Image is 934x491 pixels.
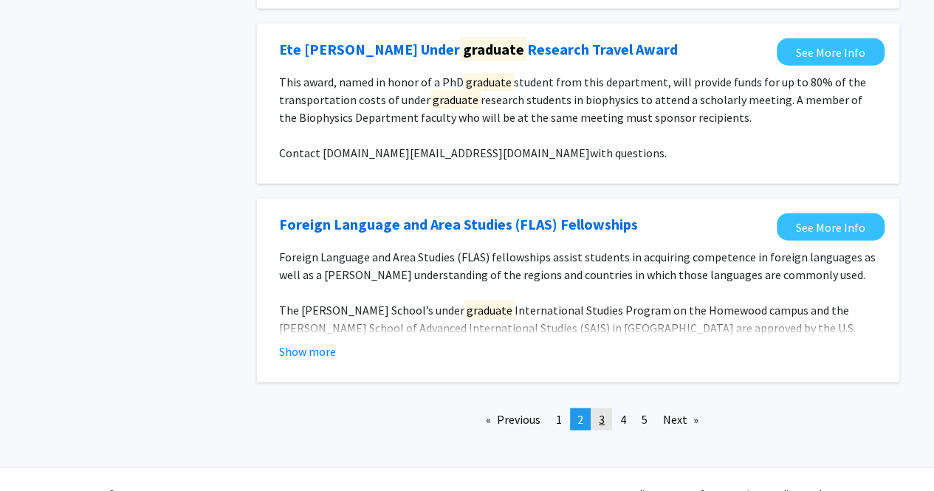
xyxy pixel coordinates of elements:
[460,37,527,61] mark: graduate
[257,408,899,430] ul: Pagination
[599,412,605,427] span: 3
[777,38,885,66] a: Opens in a new tab
[656,408,706,430] a: Next page
[556,412,562,427] span: 1
[478,408,548,430] a: Previous page
[279,213,638,236] a: Opens in a new tab
[279,145,590,160] span: Contact [DOMAIN_NAME][EMAIL_ADDRESS][DOMAIN_NAME]
[279,301,877,443] p: The [PERSON_NAME] School’s under International Studies Program on the Homewood campus and the [PE...
[577,412,583,427] span: 2
[464,72,514,92] mark: graduate
[279,250,876,282] span: Foreign Language and Area Studies (FLAS) fellowships assist students in acquiring competence in f...
[279,72,866,125] span: This award, named in honor of a PhD student from this department, will provide funds for up to 80...
[430,90,481,109] mark: graduate
[279,343,336,360] button: Show more
[464,301,515,320] mark: graduate
[777,213,885,241] a: Opens in a new tab
[620,412,626,427] span: 4
[642,412,648,427] span: 5
[279,144,877,162] p: with questions.
[11,425,63,480] iframe: Chat
[279,38,678,61] a: Opens in a new tab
